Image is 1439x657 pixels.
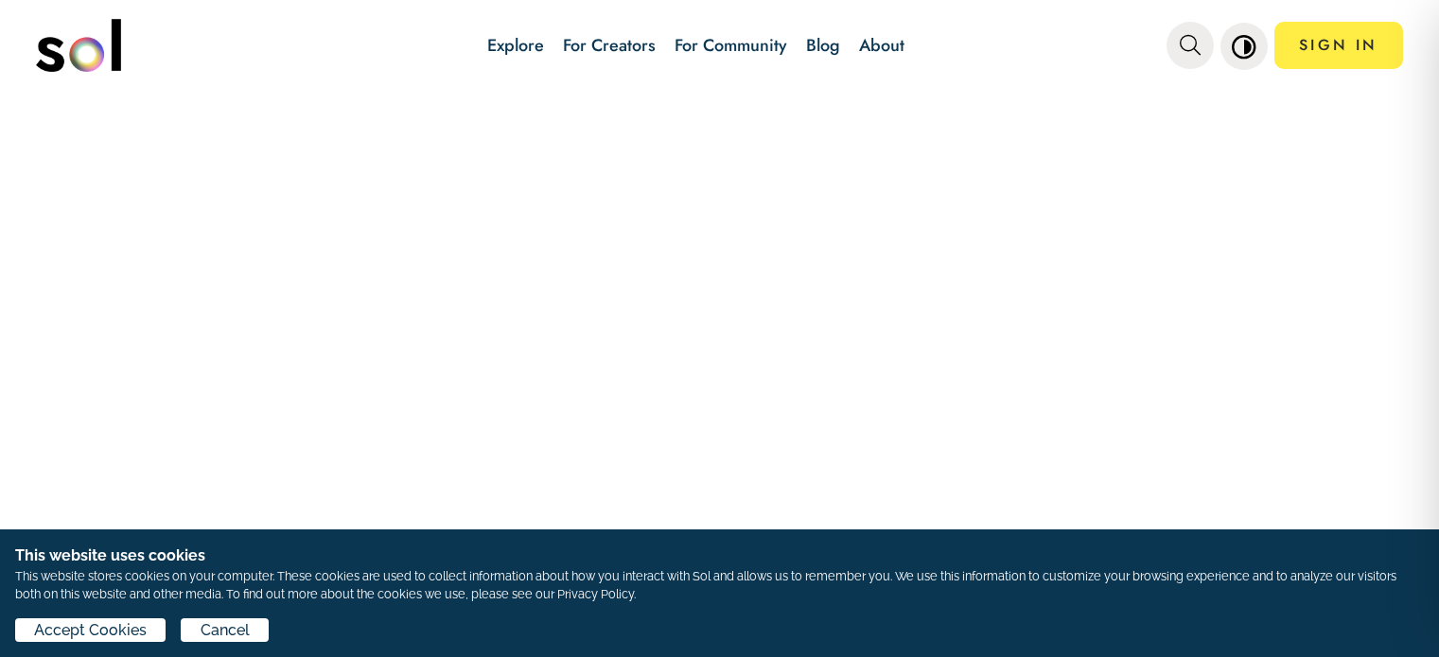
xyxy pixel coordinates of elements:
h1: This website uses cookies [15,545,1424,567]
a: SIGN IN [1274,22,1403,69]
button: Accept Cookies [15,618,166,642]
a: For Community [675,33,787,58]
img: logo [36,19,121,72]
button: Cancel [181,618,268,642]
span: Cancel [201,619,250,642]
p: This website stores cookies on your computer. These cookies are used to collect information about... [15,567,1424,603]
a: Explore [487,33,544,58]
a: For Creators [563,33,656,58]
a: Blog [806,33,840,58]
a: About [859,33,904,58]
span: Accept Cookies [34,619,147,642]
nav: main navigation [36,12,1403,78]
